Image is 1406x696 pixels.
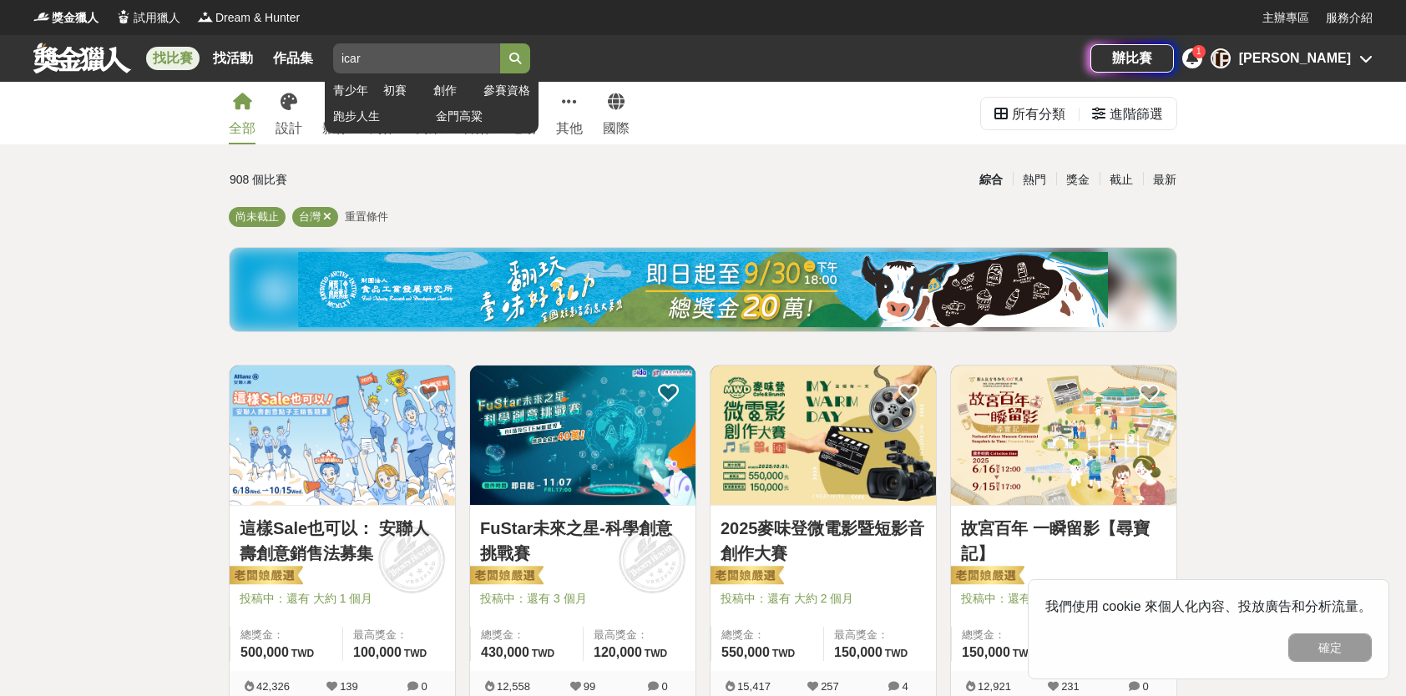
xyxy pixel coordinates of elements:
[322,82,349,144] a: 影像
[115,8,132,25] img: Logo
[902,680,908,693] span: 4
[276,119,302,139] div: 設計
[298,252,1108,327] img: ea6d37ea-8c75-4c97-b408-685919e50f13.jpg
[470,366,695,506] a: Cover Image
[333,82,375,99] a: 青少年
[721,590,926,608] span: 投稿中：還有 大約 2 個月
[481,645,529,659] span: 430,000
[229,119,255,139] div: 全部
[266,47,320,70] a: 作品集
[1045,599,1372,613] span: 我們使用 cookie 來個人化內容、投放廣告和分析流量。
[226,565,303,588] img: 老闆娘嚴選
[481,627,573,643] span: 總獎金：
[33,9,99,27] a: Logo獎金獵人
[433,82,475,99] a: 創作
[961,590,1166,608] span: 投稿中：還有 5 天
[340,680,358,693] span: 139
[532,648,554,659] span: TWD
[661,680,667,693] span: 0
[603,119,630,139] div: 國際
[206,47,260,70] a: 找活動
[584,680,595,693] span: 99
[480,590,685,608] span: 投稿中：還有 3 個月
[737,680,771,693] span: 15,417
[240,516,445,566] a: 這樣Sale也可以： 安聯人壽創意銷售法募集
[240,627,332,643] span: 總獎金：
[834,627,926,643] span: 最高獎金：
[951,366,1176,505] img: Cover Image
[230,366,455,505] img: Cover Image
[299,210,321,223] span: 台灣
[33,8,50,25] img: Logo
[146,47,200,70] a: 找比賽
[1262,9,1309,27] a: 主辦專區
[1013,648,1035,659] span: TWD
[711,366,936,505] img: Cover Image
[1239,48,1351,68] div: [PERSON_NAME]
[322,119,349,139] div: 影像
[1196,47,1201,56] span: 1
[711,366,936,506] a: Cover Image
[215,9,300,27] span: Dream & Hunter
[240,645,289,659] span: 500,000
[483,82,530,99] a: 參賽資格
[1056,165,1100,194] div: 獎金
[291,648,314,659] span: TWD
[885,648,908,659] span: TWD
[436,108,530,125] a: 金門高粱
[1012,98,1065,131] div: 所有分類
[383,82,425,99] a: 初賽
[707,565,784,588] img: 老闆娘嚴選
[721,645,770,659] span: 550,000
[240,590,445,608] span: 投稿中：還有 大約 1 個月
[1110,98,1163,131] div: 進階篩選
[1090,44,1174,73] a: 辦比賽
[1143,165,1186,194] div: 最新
[834,645,883,659] span: 150,000
[948,565,1024,588] img: 老闆娘嚴選
[230,165,544,194] div: 908 個比賽
[603,82,630,144] a: 國際
[197,9,300,27] a: LogoDream & Hunter
[645,648,667,659] span: TWD
[470,366,695,505] img: Cover Image
[353,645,402,659] span: 100,000
[594,645,642,659] span: 120,000
[772,648,795,659] span: TWD
[556,82,583,144] a: 其他
[333,43,500,73] input: 2025 反詐視界—全國影片競賽
[333,108,427,125] a: 跑步人生
[497,680,530,693] span: 12,558
[1326,9,1373,27] a: 服務介紹
[229,82,255,144] a: 全部
[1061,680,1080,693] span: 231
[480,516,685,566] a: FuStar未來之星-科學創意挑戰賽
[345,210,388,223] span: 重置條件
[978,680,1011,693] span: 12,921
[467,565,544,588] img: 老闆娘嚴選
[276,82,302,144] a: 設計
[1013,165,1056,194] div: 熱門
[256,680,290,693] span: 42,326
[197,8,214,25] img: Logo
[969,165,1013,194] div: 綜合
[134,9,180,27] span: 試用獵人
[556,119,583,139] div: 其他
[52,9,99,27] span: 獎金獵人
[1288,633,1372,662] button: 確定
[421,680,427,693] span: 0
[404,648,427,659] span: TWD
[821,680,839,693] span: 257
[962,627,1057,643] span: 總獎金：
[721,627,813,643] span: 總獎金：
[1142,680,1148,693] span: 0
[962,645,1010,659] span: 150,000
[230,366,455,506] a: Cover Image
[235,210,279,223] span: 尚未截止
[353,627,445,643] span: 最高獎金：
[951,366,1176,506] a: Cover Image
[594,627,685,643] span: 最高獎金：
[1211,48,1231,68] div: [PERSON_NAME]
[961,516,1166,566] a: 故宮百年 一瞬留影【尋寶記】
